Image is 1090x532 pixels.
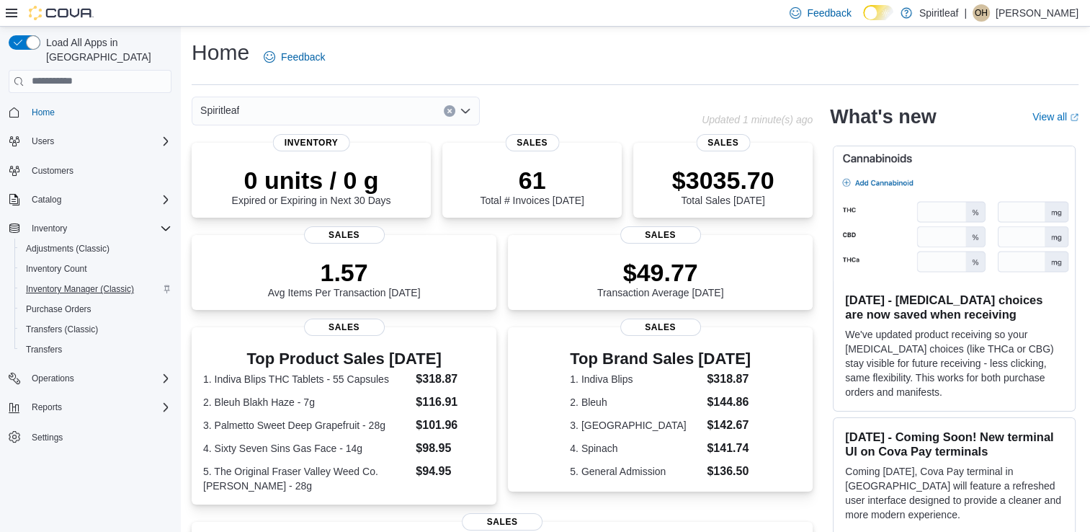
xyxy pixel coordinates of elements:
span: Sales [505,134,559,151]
a: Inventory Count [20,260,93,278]
p: $49.77 [597,258,724,287]
span: Operations [32,373,74,384]
span: Sales [620,319,701,336]
a: Transfers (Classic) [20,321,104,338]
span: Adjustments (Classic) [26,243,110,254]
dt: 1. Indiva Blips [570,372,701,386]
h1: Home [192,38,249,67]
p: [PERSON_NAME] [996,4,1078,22]
dd: $136.50 [707,463,751,480]
span: Purchase Orders [26,303,91,315]
span: Inventory [273,134,350,151]
span: Inventory Manager (Classic) [20,280,171,298]
a: Settings [26,429,68,446]
span: Inventory [26,220,171,237]
div: Expired or Expiring in Next 30 Days [232,166,391,206]
button: Inventory Manager (Classic) [14,279,177,299]
span: Inventory Manager (Classic) [26,283,134,295]
button: Operations [3,368,177,389]
dd: $318.87 [416,371,485,388]
span: Sales [620,226,701,244]
span: Transfers [26,344,62,355]
span: Load All Apps in [GEOGRAPHIC_DATA] [40,35,171,64]
a: Feedback [258,43,331,71]
span: Sales [304,226,385,244]
div: Total Sales [DATE] [672,166,774,206]
dd: $318.87 [707,371,751,388]
a: Customers [26,162,79,179]
span: Sales [462,513,542,531]
span: OH [975,4,988,22]
span: Inventory Count [20,260,171,278]
button: Inventory [26,220,73,237]
button: Catalog [26,191,67,208]
button: Transfers (Classic) [14,319,177,340]
span: Purchase Orders [20,301,171,318]
button: Open list of options [460,105,471,117]
h3: Top Brand Sales [DATE] [570,350,751,368]
a: Purchase Orders [20,301,97,318]
button: Reports [3,397,177,417]
div: Owen H [973,4,990,22]
div: Transaction Average [DATE] [597,258,724,298]
dd: $142.67 [707,417,751,434]
button: Reports [26,399,68,416]
button: Operations [26,370,80,387]
p: 1.57 [268,258,421,287]
p: 0 units / 0 g [232,166,391,195]
p: Spiritleaf [919,4,958,22]
button: Users [26,133,60,150]
h2: What's new [830,105,936,128]
span: Operations [26,370,171,387]
img: Cova [29,6,94,20]
div: Avg Items Per Transaction [DATE] [268,258,421,298]
p: | [964,4,967,22]
span: Catalog [32,194,61,205]
dt: 4. Spinach [570,441,701,456]
button: Clear input [444,105,455,117]
span: Customers [26,161,171,179]
h3: [DATE] - [MEDICAL_DATA] choices are now saved when receiving [845,293,1063,322]
p: 61 [480,166,584,195]
button: Settings [3,426,177,447]
a: Adjustments (Classic) [20,240,115,257]
button: Users [3,131,177,151]
dt: 2. Bleuh Blakh Haze - 7g [203,395,410,409]
span: Sales [696,134,750,151]
dt: 1. Indiva Blips THC Tablets - 55 Capsules [203,372,410,386]
dd: $101.96 [416,417,485,434]
p: Updated 1 minute(s) ago [702,114,813,125]
span: Catalog [26,191,171,208]
span: Reports [26,399,171,416]
span: Inventory [32,223,67,234]
a: Transfers [20,341,68,358]
span: Dark Mode [863,20,864,21]
dt: 2. Bleuh [570,395,701,409]
button: Catalog [3,190,177,210]
button: Inventory [3,218,177,239]
dd: $144.86 [707,394,751,411]
span: Transfers (Classic) [20,321,171,338]
p: $3035.70 [672,166,774,195]
a: View allExternal link [1032,111,1078,123]
nav: Complex example [9,96,171,485]
span: Adjustments (Classic) [20,240,171,257]
p: We've updated product receiving so your [MEDICAL_DATA] choices (like THCa or CBG) stay visible fo... [845,327,1063,399]
input: Dark Mode [863,5,893,20]
a: Inventory Manager (Classic) [20,280,140,298]
dt: 5. General Admission [570,464,701,479]
dt: 3. [GEOGRAPHIC_DATA] [570,418,701,433]
span: Feedback [281,50,325,64]
span: Home [32,107,55,118]
button: Inventory Count [14,259,177,279]
span: Spiritleaf [200,102,239,119]
a: Home [26,104,61,121]
button: Customers [3,160,177,181]
span: Transfers (Classic) [26,324,98,335]
span: Settings [26,427,171,445]
span: Feedback [807,6,851,20]
button: Transfers [14,340,177,360]
dd: $141.74 [707,440,751,457]
span: Transfers [20,341,171,358]
span: Reports [32,402,62,413]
